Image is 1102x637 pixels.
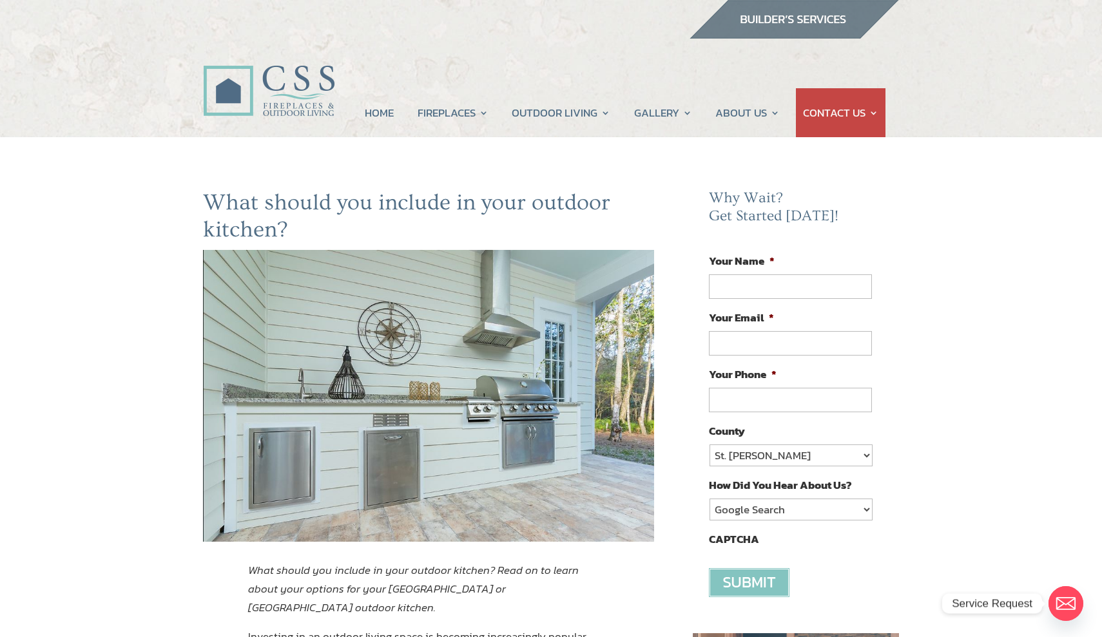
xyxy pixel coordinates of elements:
[709,254,775,268] label: Your Name
[715,88,780,137] a: ABOUT US
[803,88,878,137] a: CONTACT US
[248,562,579,616] em: What should you include in your outdoor kitchen? Read on to learn about your options for your [GE...
[709,478,852,492] label: How Did You Hear About Us?
[709,310,774,325] label: Your Email
[709,532,759,546] label: CAPTCHA
[1049,586,1083,621] a: Email
[203,189,654,250] h1: What should you include in your outdoor kitchen?
[634,88,692,137] a: GALLERY
[418,88,488,137] a: FIREPLACES
[709,424,745,438] label: County
[689,26,899,43] a: builder services construction supply
[365,88,394,137] a: HOME
[709,367,777,381] label: Your Phone
[203,250,654,542] img: outdoor-kitchen-project-css-fireplaces-and-outdoor-living-florida-MG0441
[203,30,334,123] img: CSS Fireplaces & Outdoor Living (Formerly Construction Solutions & Supply)- Jacksonville Ormond B...
[709,568,789,597] input: Submit
[709,189,882,231] h2: Why Wait? Get Started [DATE]!
[512,88,610,137] a: OUTDOOR LIVING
